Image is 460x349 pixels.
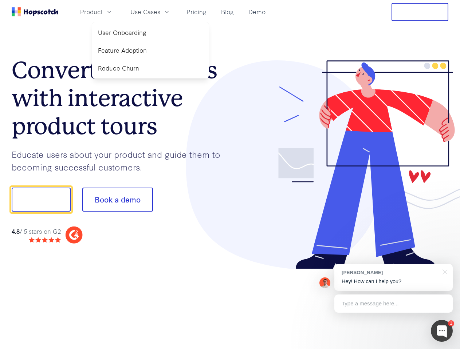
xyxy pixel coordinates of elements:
[12,7,58,16] a: Home
[342,278,445,285] p: Hey! How can I help you?
[448,320,454,326] div: 1
[12,227,20,235] strong: 4.8
[12,227,61,236] div: / 5 stars on G2
[218,6,237,18] a: Blog
[392,3,448,21] button: Free Trial
[130,7,160,16] span: Use Cases
[334,294,453,313] div: Type a message here...
[76,6,117,18] button: Product
[245,6,268,18] a: Demo
[82,188,153,212] button: Book a demo
[319,277,330,288] img: Mark Spera
[80,7,103,16] span: Product
[12,188,71,212] button: Show me!
[95,61,206,76] a: Reduce Churn
[12,56,230,140] h1: Convert more trials with interactive product tours
[95,25,206,40] a: User Onboarding
[126,6,175,18] button: Use Cases
[342,269,438,276] div: [PERSON_NAME]
[184,6,209,18] a: Pricing
[95,43,206,58] a: Feature Adoption
[12,148,230,173] p: Educate users about your product and guide them to becoming successful customers.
